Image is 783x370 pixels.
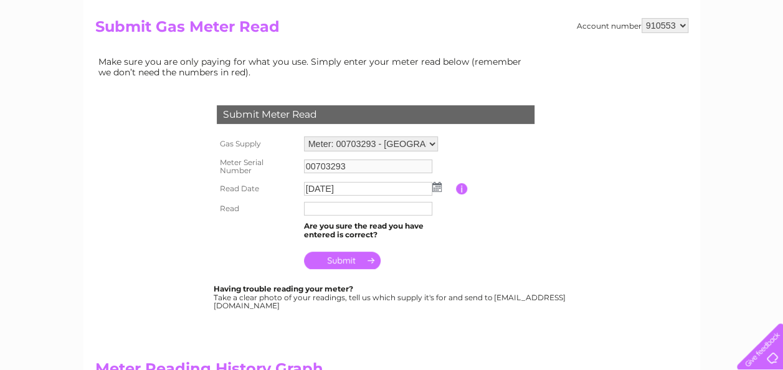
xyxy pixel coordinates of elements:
a: Telecoms [630,53,667,62]
div: Clear Business is a trading name of Verastar Limited (registered in [GEOGRAPHIC_DATA] No. 3667643... [98,7,686,60]
td: Are you sure the read you have entered is correct? [301,219,456,242]
a: Water [564,53,587,62]
a: Blog [675,53,693,62]
div: Submit Meter Read [217,105,534,124]
a: 0333 014 3131 [548,6,634,22]
th: Meter Serial Number [214,154,301,179]
h2: Submit Gas Meter Read [95,18,688,42]
input: Information [456,183,468,194]
td: Make sure you are only paying for what you use. Simply enter your meter read below (remember we d... [95,54,531,80]
b: Having trouble reading your meter? [214,284,353,293]
input: Submit [304,252,381,269]
img: ... [432,182,442,192]
a: Energy [595,53,622,62]
div: Take a clear photo of your readings, tell us which supply it's for and send to [EMAIL_ADDRESS][DO... [214,285,567,310]
a: Log out [742,53,771,62]
div: Account number [577,18,688,33]
img: logo.png [27,32,91,70]
th: Read Date [214,179,301,199]
th: Read [214,199,301,219]
a: Contact [700,53,731,62]
th: Gas Supply [214,133,301,154]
